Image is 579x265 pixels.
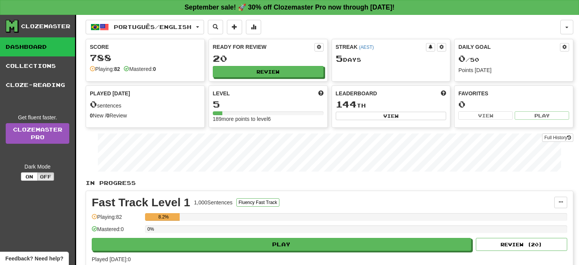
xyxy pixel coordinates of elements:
[213,100,324,109] div: 5
[336,43,426,51] div: Streak
[92,238,471,251] button: Play
[194,199,233,206] div: 1,000 Sentences
[92,213,141,226] div: Playing: 82
[213,43,314,51] div: Ready for Review
[336,100,447,109] div: th
[213,115,324,123] div: 189 more points to level 6
[441,90,446,97] span: This week in points, UTC
[336,99,357,109] span: 144
[90,65,120,73] div: Playing:
[86,20,204,34] button: Português/English
[6,123,69,144] a: ClozemasterPro
[458,100,569,109] div: 0
[21,172,38,181] button: On
[90,90,130,97] span: Played [DATE]
[153,66,156,72] strong: 0
[90,53,201,63] div: 788
[458,53,466,64] span: 0
[542,133,573,142] button: Full History
[458,43,560,51] div: Daily Goal
[476,238,567,251] button: Review (20)
[213,90,230,97] span: Level
[147,213,180,221] div: 8.2%
[336,112,447,120] button: View
[515,111,569,120] button: Play
[336,90,377,97] span: Leaderboard
[458,56,479,63] span: / 50
[90,112,201,119] div: New / Review
[458,90,569,97] div: Favorites
[90,100,201,109] div: sentences
[92,197,190,208] div: Fast Track Level 1
[227,20,242,34] button: Add sentence to collection
[90,99,97,109] span: 0
[236,198,279,207] button: Fluency Fast Track
[37,172,54,181] button: Off
[92,256,131,262] span: Played [DATE]: 0
[86,179,573,187] p: In Progress
[114,24,191,30] span: Português / English
[336,54,447,64] div: Day s
[90,112,93,119] strong: 0
[21,22,70,30] div: Clozemaster
[246,20,261,34] button: More stats
[185,3,395,11] strong: September sale! 🚀 30% off Clozemaster Pro now through [DATE]!
[336,53,343,64] span: 5
[92,225,141,238] div: Mastered: 0
[107,112,110,119] strong: 0
[458,66,569,74] div: Points [DATE]
[318,90,324,97] span: Score more points to level up
[114,66,120,72] strong: 82
[6,163,69,170] div: Dark Mode
[6,114,69,121] div: Get fluent faster.
[458,111,513,120] button: View
[90,43,201,51] div: Score
[359,45,374,50] a: (AEST)
[124,65,156,73] div: Mastered:
[5,255,63,262] span: Open feedback widget
[213,66,324,77] button: Review
[208,20,223,34] button: Search sentences
[213,54,324,63] div: 20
